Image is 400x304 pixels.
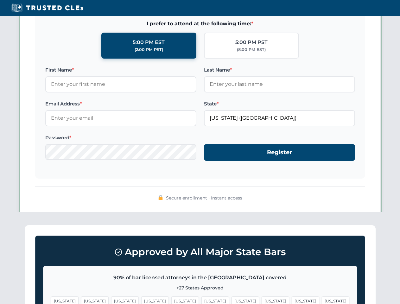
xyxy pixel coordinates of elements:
[51,274,349,282] p: 90% of bar licensed attorneys in the [GEOGRAPHIC_DATA] covered
[235,38,268,47] div: 5:00 PM PST
[204,66,355,74] label: Last Name
[204,110,355,126] input: Florida (FL)
[204,76,355,92] input: Enter your last name
[45,20,355,28] span: I prefer to attend at the following time:
[237,47,266,53] div: (8:00 PM EST)
[133,38,165,47] div: 5:00 PM EST
[135,47,163,53] div: (2:00 PM PST)
[10,3,85,13] img: Trusted CLEs
[204,100,355,108] label: State
[204,144,355,161] button: Register
[45,76,196,92] input: Enter your first name
[45,66,196,74] label: First Name
[51,284,349,291] p: +27 States Approved
[45,110,196,126] input: Enter your email
[43,244,357,261] h3: Approved by All Major State Bars
[158,195,163,200] img: 🔒
[166,194,242,201] span: Secure enrollment • Instant access
[45,134,196,142] label: Password
[45,100,196,108] label: Email Address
